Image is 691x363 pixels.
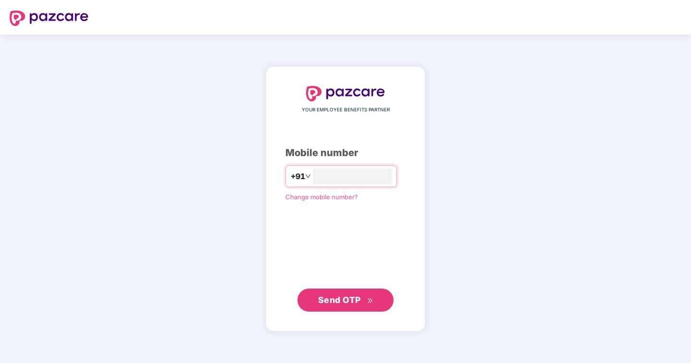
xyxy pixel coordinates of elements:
[10,11,88,26] img: logo
[291,170,305,182] span: +91
[305,173,311,179] span: down
[367,298,373,304] span: double-right
[318,295,361,305] span: Send OTP
[297,289,394,312] button: Send OTPdouble-right
[306,86,385,101] img: logo
[302,106,390,114] span: YOUR EMPLOYEE BENEFITS PARTNER
[285,193,358,201] a: Change mobile number?
[285,145,406,160] div: Mobile number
